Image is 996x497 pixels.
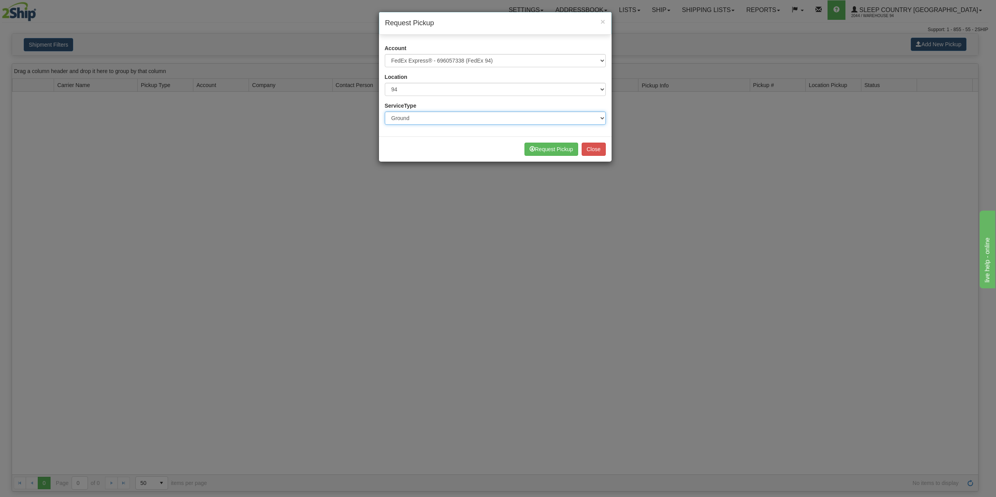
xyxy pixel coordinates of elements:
div: live help - online [6,5,72,14]
h4: Request Pickup [385,18,605,28]
button: Close [582,143,606,156]
button: Close [600,17,605,26]
label: ServiceType [385,102,416,110]
span: × [600,17,605,26]
button: Request Pickup [524,143,578,156]
label: Account [385,44,407,52]
label: Location [385,73,407,81]
iframe: chat widget [978,209,995,288]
